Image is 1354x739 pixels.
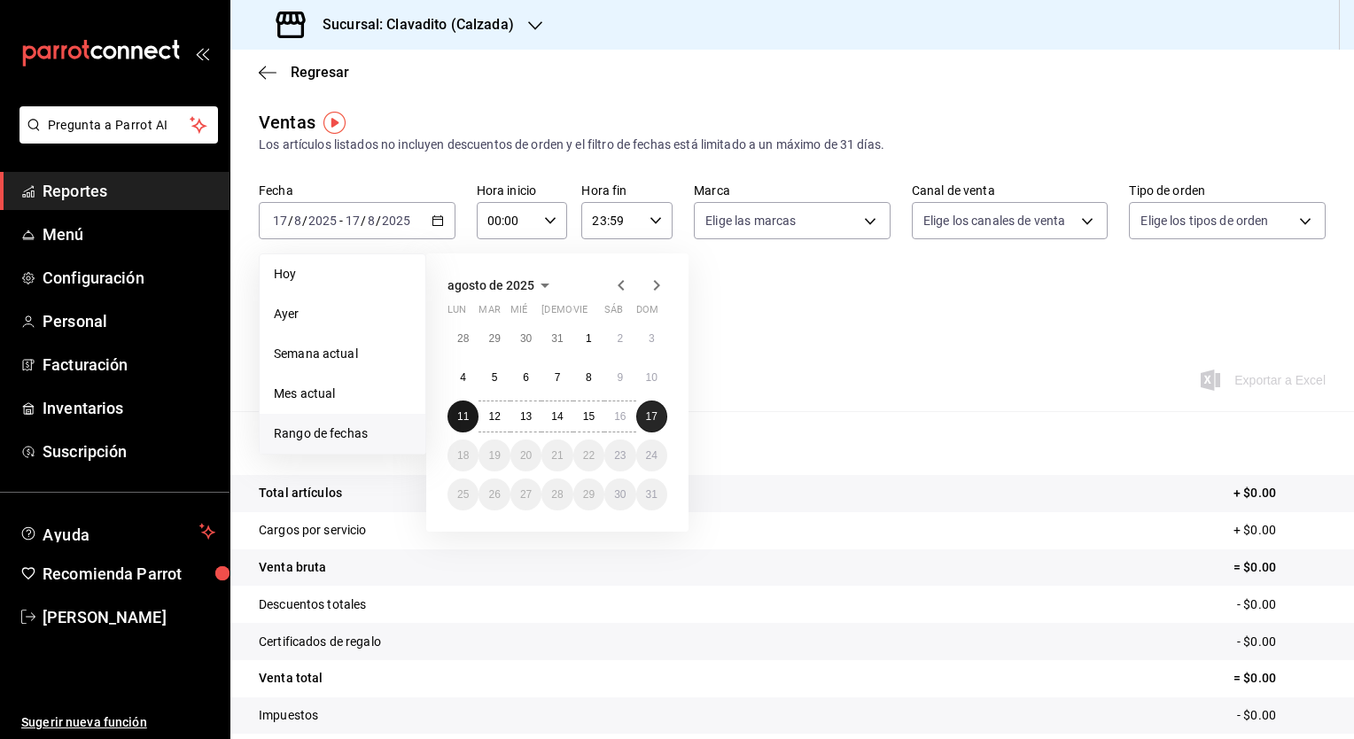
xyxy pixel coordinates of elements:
[510,362,541,393] button: 6 de agosto de 2025
[583,449,595,462] abbr: 22 de agosto de 2025
[551,332,563,345] abbr: 31 de julio de 2025
[586,371,592,384] abbr: 8 de agosto de 2025
[447,278,534,292] span: agosto de 2025
[259,706,318,725] p: Impuestos
[541,304,646,323] abbr: jueves
[12,128,218,147] a: Pregunta a Parrot AI
[288,214,293,228] span: /
[488,410,500,423] abbr: 12 de agosto de 2025
[923,212,1065,229] span: Elige los canales de venta
[541,323,572,354] button: 31 de julio de 2025
[259,136,1326,154] div: Los artículos listados no incluyen descuentos de orden y el filtro de fechas está limitado a un m...
[541,440,572,471] button: 21 de agosto de 2025
[291,64,349,81] span: Regresar
[457,488,469,501] abbr: 25 de agosto de 2025
[604,304,623,323] abbr: sábado
[274,265,411,284] span: Hoy
[551,488,563,501] abbr: 28 de agosto de 2025
[259,633,381,651] p: Certificados de regalo
[259,595,366,614] p: Descuentos totales
[460,371,466,384] abbr: 4 de agosto de 2025
[479,323,510,354] button: 29 de julio de 2025
[604,401,635,432] button: 16 de agosto de 2025
[551,410,563,423] abbr: 14 de agosto de 2025
[479,362,510,393] button: 5 de agosto de 2025
[43,521,192,542] span: Ayuda
[555,371,561,384] abbr: 7 de agosto de 2025
[694,184,891,197] label: Marca
[43,396,215,420] span: Inventarios
[1233,558,1326,577] p: = $0.00
[43,353,215,377] span: Facturación
[447,362,479,393] button: 4 de agosto de 2025
[488,332,500,345] abbr: 29 de julio de 2025
[323,112,346,134] img: Tooltip marker
[447,304,466,323] abbr: lunes
[1233,484,1326,502] p: + $0.00
[1237,633,1326,651] p: - $0.00
[581,184,673,197] label: Hora fin
[636,323,667,354] button: 3 de agosto de 2025
[479,401,510,432] button: 12 de agosto de 2025
[259,669,323,688] p: Venta total
[646,371,658,384] abbr: 10 de agosto de 2025
[43,440,215,463] span: Suscripción
[376,214,381,228] span: /
[636,478,667,510] button: 31 de agosto de 2025
[259,184,455,197] label: Fecha
[274,424,411,443] span: Rango de fechas
[367,214,376,228] input: --
[1233,669,1326,688] p: = $0.00
[573,304,588,323] abbr: viernes
[479,478,510,510] button: 26 de agosto de 2025
[43,266,215,290] span: Configuración
[274,305,411,323] span: Ayer
[259,484,342,502] p: Total artículos
[573,401,604,432] button: 15 de agosto de 2025
[447,275,556,296] button: agosto de 2025
[573,323,604,354] button: 1 de agosto de 2025
[614,488,626,501] abbr: 30 de agosto de 2025
[293,214,302,228] input: --
[492,371,498,384] abbr: 5 de agosto de 2025
[259,64,349,81] button: Regresar
[573,362,604,393] button: 8 de agosto de 2025
[21,713,215,732] span: Sugerir nueva función
[339,214,343,228] span: -
[361,214,366,228] span: /
[259,432,1326,454] p: Resumen
[617,332,623,345] abbr: 2 de agosto de 2025
[541,401,572,432] button: 14 de agosto de 2025
[477,184,568,197] label: Hora inicio
[488,488,500,501] abbr: 26 de agosto de 2025
[457,449,469,462] abbr: 18 de agosto de 2025
[705,212,796,229] span: Elige las marcas
[636,362,667,393] button: 10 de agosto de 2025
[636,440,667,471] button: 24 de agosto de 2025
[520,488,532,501] abbr: 27 de agosto de 2025
[646,410,658,423] abbr: 17 de agosto de 2025
[523,371,529,384] abbr: 6 de agosto de 2025
[308,14,514,35] h3: Sucursal: Clavadito (Calzada)
[510,401,541,432] button: 13 de agosto de 2025
[43,309,215,333] span: Personal
[604,440,635,471] button: 23 de agosto de 2025
[381,214,411,228] input: ----
[272,214,288,228] input: --
[573,478,604,510] button: 29 de agosto de 2025
[447,401,479,432] button: 11 de agosto de 2025
[646,488,658,501] abbr: 31 de agosto de 2025
[604,478,635,510] button: 30 de agosto de 2025
[1237,706,1326,725] p: - $0.00
[614,449,626,462] abbr: 23 de agosto de 2025
[586,332,592,345] abbr: 1 de agosto de 2025
[43,222,215,246] span: Menú
[614,410,626,423] abbr: 16 de agosto de 2025
[274,345,411,363] span: Semana actual
[636,401,667,432] button: 17 de agosto de 2025
[457,332,469,345] abbr: 28 de julio de 2025
[520,410,532,423] abbr: 13 de agosto de 2025
[479,440,510,471] button: 19 de agosto de 2025
[48,116,191,135] span: Pregunta a Parrot AI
